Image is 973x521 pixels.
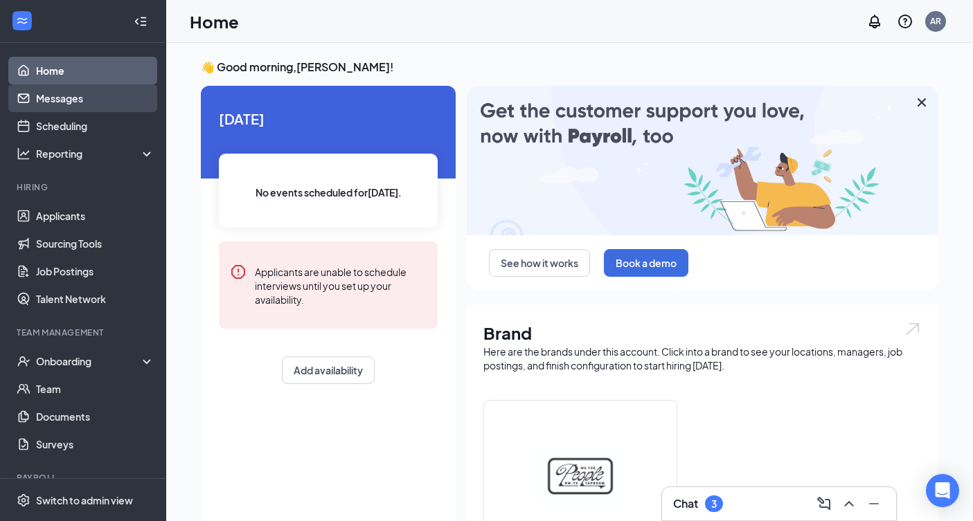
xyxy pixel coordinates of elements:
svg: Analysis [17,147,30,161]
div: AR [930,15,941,27]
div: Applicants are unable to schedule interviews until you set up your availability. [255,264,427,307]
button: See how it works [489,249,590,277]
svg: Settings [17,493,30,507]
h1: Brand [483,321,922,345]
button: ChevronUp [838,493,860,515]
a: Messages [36,84,154,112]
span: [DATE] [219,108,438,129]
button: Add availability [282,356,375,384]
div: Payroll [17,472,152,484]
img: open.6027fd2a22e1237b5b06.svg [904,321,922,337]
svg: Minimize [866,495,882,512]
a: Talent Network [36,285,154,313]
a: Job Postings [36,257,154,285]
a: Team [36,375,154,403]
svg: QuestionInfo [897,13,913,30]
button: Minimize [863,493,885,515]
h1: Home [190,10,239,33]
a: Documents [36,403,154,430]
div: Here are the brands under this account. Click into a brand to see your locations, managers, job p... [483,345,922,372]
div: Switch to admin view [36,493,133,507]
div: Onboarding [36,354,143,368]
div: 3 [711,498,717,510]
svg: ChevronUp [841,495,857,512]
img: We the People Taproom [536,432,625,520]
a: Applicants [36,202,154,230]
svg: Error [230,264,247,280]
svg: Cross [913,94,930,111]
a: Home [36,57,154,84]
div: Hiring [17,181,152,193]
h3: Chat [673,496,698,511]
button: Book a demo [604,249,688,277]
svg: Notifications [866,13,883,30]
div: Reporting [36,147,155,161]
a: Scheduling [36,112,154,140]
button: ComposeMessage [813,493,835,515]
a: Surveys [36,430,154,458]
div: Open Intercom Messenger [926,474,959,507]
img: payroll-large.gif [467,86,938,235]
svg: ComposeMessage [816,495,832,512]
svg: UserCheck [17,354,30,368]
svg: Collapse [134,15,148,28]
a: Sourcing Tools [36,230,154,257]
div: Team Management [17,327,152,338]
svg: WorkstreamLogo [15,14,29,28]
span: No events scheduled for [DATE] . [256,185,402,200]
h3: 👋 Good morning, [PERSON_NAME] ! [201,60,938,75]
